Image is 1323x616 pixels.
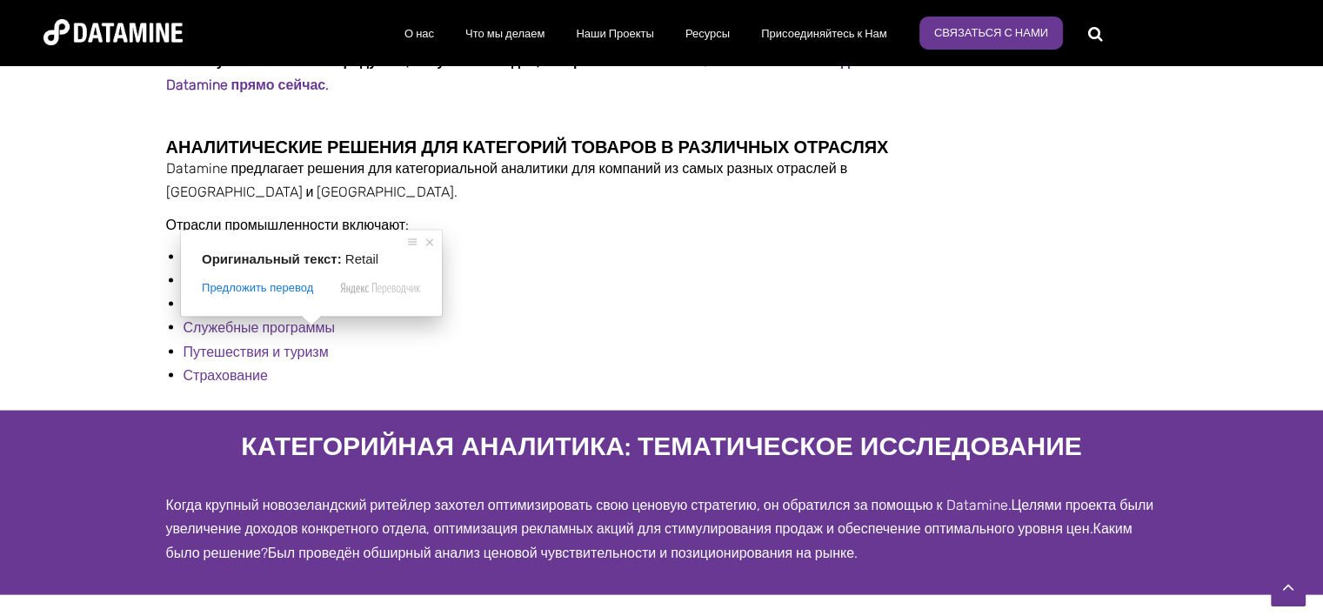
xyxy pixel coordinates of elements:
ya-tr-span: Присоединяйтесь к Нам [761,27,887,40]
ya-tr-span: Хотите узнать больше о продуктах, покупках и людях, которым вы помогаете? [166,53,710,70]
a: Страхование [184,367,268,384]
ya-tr-span: Аналитические решения для категорий товаров в различных отраслях [166,137,889,157]
a: Служебные программы [184,319,335,336]
ya-tr-span: Когда крупный новозеландский ритейлер захотел оптимизировать свою ценовую стратегию, он обратился... [166,497,1012,513]
span: Предложить перевод [202,280,313,296]
ya-tr-span: Ресурсы [685,27,730,40]
ya-tr-span: Datamine предлагает решения для категориальной аналитики для компаний из самых разных отраслей в ... [166,160,848,200]
img: Датамин [43,19,183,45]
a: Свяжитесь с командой Datamine прямо сейчас. [166,53,867,93]
a: Путешествия и туризм [184,344,329,360]
ya-tr-span: Связаться с нами [934,26,1048,39]
ya-tr-span: О нас [404,27,434,40]
ya-tr-span: Был проведён обширный анализ ценовой чувствительности и позиционирования на рынке. [268,545,858,561]
ya-tr-span: Что мы делаем [465,27,545,40]
span: Оригинальный текст: [202,251,342,266]
ya-tr-span: Отрасли промышленности включают: [166,217,410,233]
ya-tr-span: Наши Проекты [576,27,653,40]
ya-tr-span: Категорийная аналитика: Тематическое исследование [241,431,1081,462]
span: Retail [345,251,378,266]
ya-tr-span: Каким было решение? [166,520,1133,560]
